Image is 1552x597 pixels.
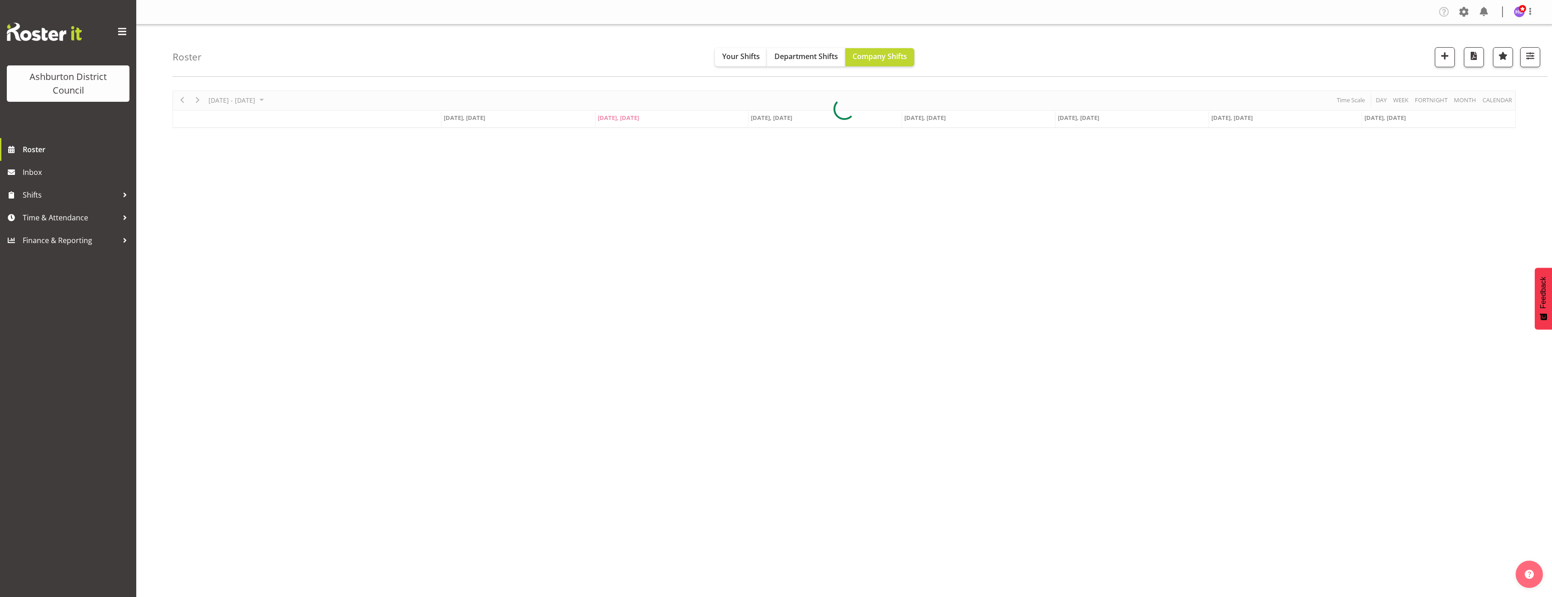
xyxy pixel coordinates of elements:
[722,51,760,61] span: Your Shifts
[715,48,767,66] button: Your Shifts
[23,211,118,224] span: Time & Attendance
[1525,570,1534,579] img: help-xxl-2.png
[1464,47,1484,67] button: Download a PDF of the roster according to the set date range.
[1535,268,1552,329] button: Feedback - Show survey
[845,48,914,66] button: Company Shifts
[23,234,118,247] span: Finance & Reporting
[23,188,118,202] span: Shifts
[1514,6,1525,17] img: hayley-dickson3805.jpg
[23,165,132,179] span: Inbox
[7,23,82,41] img: Rosterit website logo
[173,52,202,62] h4: Roster
[767,48,845,66] button: Department Shifts
[853,51,907,61] span: Company Shifts
[16,70,120,97] div: Ashburton District Council
[1520,47,1540,67] button: Filter Shifts
[774,51,838,61] span: Department Shifts
[1539,277,1547,308] span: Feedback
[1435,47,1455,67] button: Add a new shift
[1493,47,1513,67] button: Highlight an important date within the roster.
[23,143,132,156] span: Roster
